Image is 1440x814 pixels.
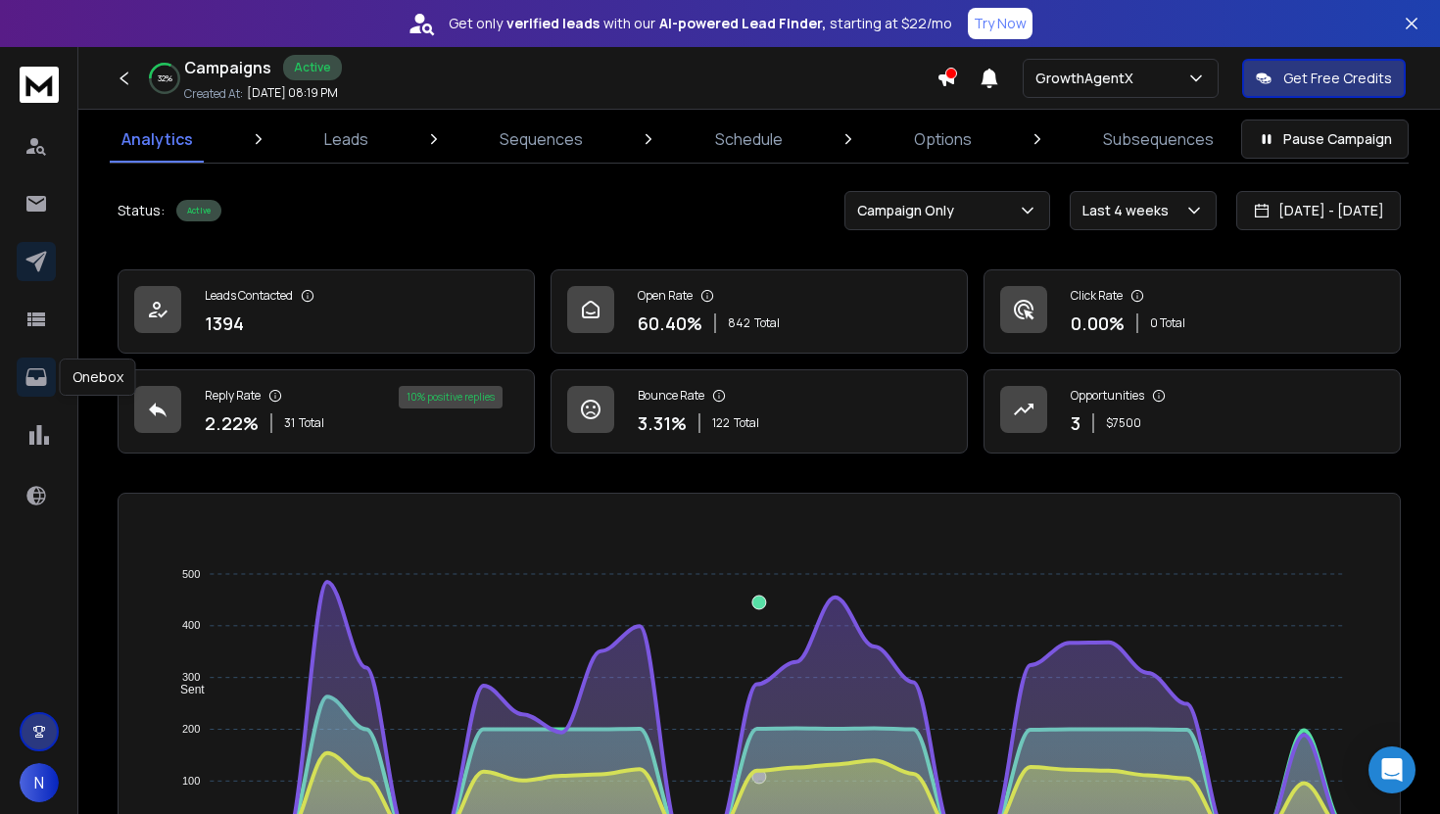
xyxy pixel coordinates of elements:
tspan: 100 [182,775,200,787]
span: 122 [712,415,730,431]
p: Sequences [500,127,583,151]
p: Leads [324,127,368,151]
tspan: 400 [182,620,200,632]
a: Subsequences [1091,116,1225,163]
span: Sent [166,683,205,696]
p: Reply Rate [205,388,261,404]
p: Leads Contacted [205,288,293,304]
a: Reply Rate2.22%31Total10% positive replies [118,369,535,454]
button: [DATE] - [DATE] [1236,191,1401,230]
span: 842 [728,315,750,331]
a: Open Rate60.40%842Total [551,269,968,354]
p: 2.22 % [205,409,259,437]
span: Total [754,315,780,331]
a: Bounce Rate3.31%122Total [551,369,968,454]
p: Campaign Only [857,201,962,220]
span: Total [299,415,324,431]
button: Try Now [968,8,1032,39]
strong: AI-powered Lead Finder, [659,14,826,33]
p: [DATE] 08:19 PM [247,85,338,101]
p: 0 Total [1150,315,1185,331]
div: Onebox [60,359,136,396]
tspan: 200 [182,723,200,735]
a: Opportunities3$7500 [984,369,1401,454]
a: Sequences [488,116,595,163]
p: 1394 [205,310,244,337]
button: N [20,763,59,802]
p: Analytics [121,127,193,151]
p: 0.00 % [1071,310,1125,337]
p: 3 [1071,409,1080,437]
span: 31 [284,415,295,431]
p: Created At: [184,86,243,102]
p: Get Free Credits [1283,69,1392,88]
tspan: 300 [182,671,200,683]
p: Subsequences [1103,127,1214,151]
p: Options [914,127,972,151]
div: Open Intercom Messenger [1368,746,1416,793]
strong: verified leads [506,14,600,33]
span: Total [734,415,759,431]
button: Pause Campaign [1241,120,1409,159]
p: 60.40 % [638,310,702,337]
a: Options [902,116,984,163]
p: 32 % [158,72,172,84]
h1: Campaigns [184,56,271,79]
div: Active [283,55,342,80]
a: Analytics [110,116,205,163]
a: Click Rate0.00%0 Total [984,269,1401,354]
p: Open Rate [638,288,693,304]
button: Get Free Credits [1242,59,1406,98]
p: Try Now [974,14,1027,33]
p: GrowthAgentX [1035,69,1141,88]
img: logo [20,67,59,103]
p: Status: [118,201,165,220]
p: Last 4 weeks [1082,201,1176,220]
p: Schedule [715,127,783,151]
tspan: 500 [182,568,200,580]
div: 10 % positive replies [399,386,503,408]
p: Opportunities [1071,388,1144,404]
p: Get only with our starting at $22/mo [449,14,952,33]
p: 3.31 % [638,409,687,437]
p: Bounce Rate [638,388,704,404]
a: Leads Contacted1394 [118,269,535,354]
p: Click Rate [1071,288,1123,304]
a: Leads [312,116,380,163]
p: $ 7500 [1106,415,1141,431]
a: Schedule [703,116,794,163]
div: Active [176,200,221,221]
